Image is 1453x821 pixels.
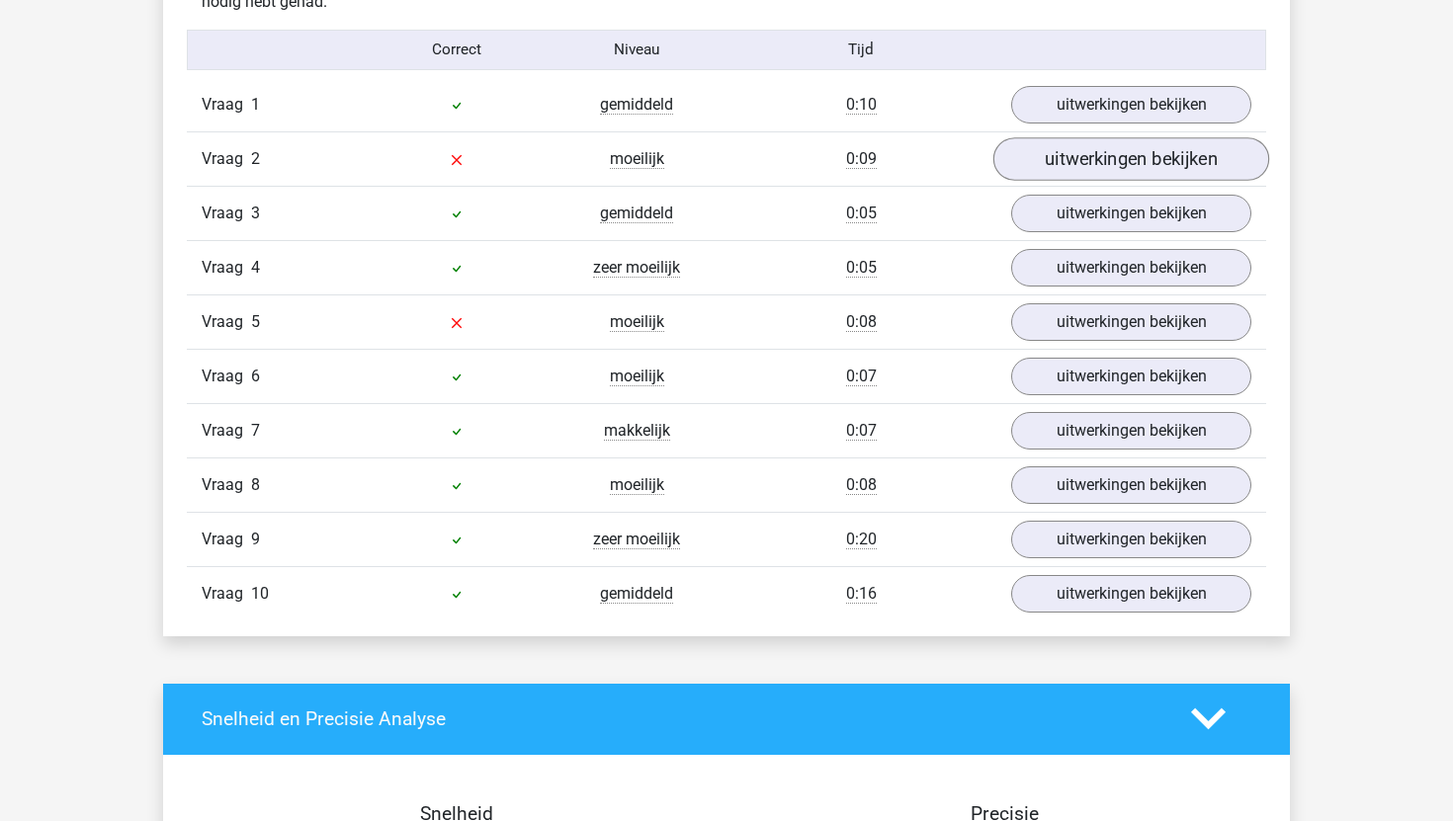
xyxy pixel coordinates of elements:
span: 6 [251,367,260,385]
span: Vraag [202,147,251,171]
span: moeilijk [610,367,664,386]
a: uitwerkingen bekijken [1011,521,1251,558]
span: 10 [251,584,269,603]
a: uitwerkingen bekijken [1011,412,1251,450]
a: uitwerkingen bekijken [1011,466,1251,504]
span: gemiddeld [600,95,673,115]
span: 0:07 [846,421,877,441]
span: 9 [251,530,260,548]
span: makkelijk [604,421,670,441]
span: 8 [251,475,260,494]
span: gemiddeld [600,204,673,223]
span: moeilijk [610,312,664,332]
span: gemiddeld [600,584,673,604]
a: uitwerkingen bekijken [1011,303,1251,341]
span: Vraag [202,473,251,497]
span: 1 [251,95,260,114]
span: 0:08 [846,312,877,332]
span: 0:20 [846,530,877,549]
span: zeer moeilijk [593,530,680,549]
div: Niveau [547,39,726,61]
span: 0:10 [846,95,877,115]
span: 0:08 [846,475,877,495]
span: Vraag [202,256,251,280]
span: 0:05 [846,204,877,223]
a: uitwerkingen bekijken [1011,358,1251,395]
span: 0:05 [846,258,877,278]
span: Vraag [202,582,251,606]
span: 5 [251,312,260,331]
span: moeilijk [610,475,664,495]
span: zeer moeilijk [593,258,680,278]
span: Vraag [202,419,251,443]
div: Correct [368,39,548,61]
a: uitwerkingen bekijken [1011,249,1251,287]
span: 7 [251,421,260,440]
h4: Snelheid en Precisie Analyse [202,707,1161,730]
span: 2 [251,149,260,168]
span: Vraag [202,310,251,334]
span: Vraag [202,202,251,225]
span: Vraag [202,93,251,117]
div: Tijd [726,39,996,61]
span: Vraag [202,365,251,388]
span: 4 [251,258,260,277]
span: 0:16 [846,584,877,604]
span: 0:07 [846,367,877,386]
span: moeilijk [610,149,664,169]
span: 0:09 [846,149,877,169]
a: uitwerkingen bekijken [993,137,1269,181]
a: uitwerkingen bekijken [1011,575,1251,613]
span: 3 [251,204,260,222]
a: uitwerkingen bekijken [1011,195,1251,232]
span: Vraag [202,528,251,551]
a: uitwerkingen bekijken [1011,86,1251,123]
